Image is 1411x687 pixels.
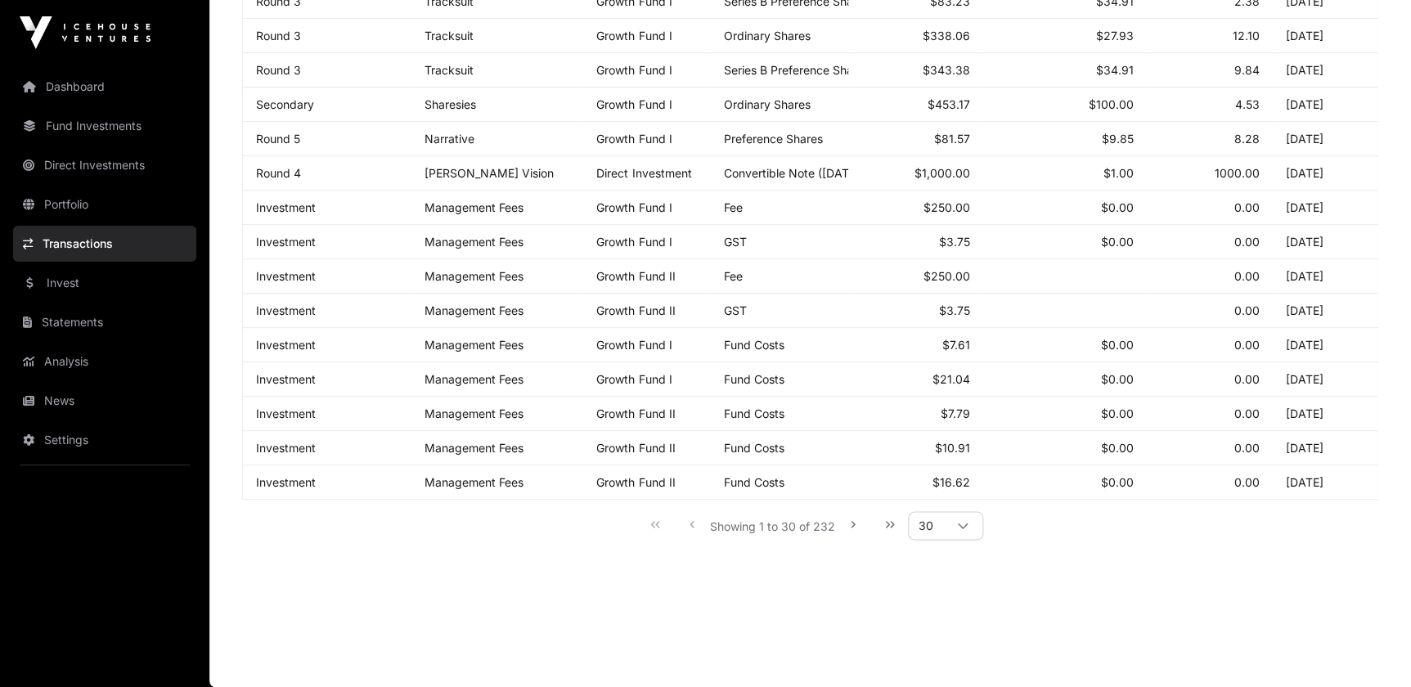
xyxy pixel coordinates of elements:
[1234,132,1260,146] span: 8.28
[20,16,151,49] img: Icehouse Ventures Logo
[1329,608,1411,687] iframe: Chat Widget
[596,372,672,386] a: Growth Fund I
[1101,200,1134,214] span: $0.00
[596,441,675,455] a: Growth Fund II
[256,132,300,146] a: Round 5
[1234,441,1260,455] span: 0.00
[256,475,316,489] a: Investment
[848,19,983,53] td: $338.06
[596,132,672,146] a: Growth Fund I
[425,269,571,283] p: Management Fees
[848,328,983,362] td: $7.61
[256,97,314,111] a: Secondary
[425,166,554,180] a: [PERSON_NAME] Vision
[723,97,810,111] span: Ordinary Shares
[425,29,474,43] a: Tracksuit
[256,29,301,43] a: Round 3
[723,475,784,489] span: Fund Costs
[1234,269,1260,283] span: 0.00
[425,200,571,214] p: Management Fees
[723,269,742,283] span: Fee
[425,63,474,77] a: Tracksuit
[1273,259,1377,294] td: [DATE]
[596,406,675,420] a: Growth Fund II
[1215,166,1260,180] span: 1000.00
[1101,235,1134,249] span: $0.00
[723,235,746,249] span: GST
[848,465,983,500] td: $16.62
[13,304,196,340] a: Statements
[596,29,672,43] a: Growth Fund I
[1273,397,1377,431] td: [DATE]
[256,372,316,386] a: Investment
[596,235,672,249] a: Growth Fund I
[848,397,983,431] td: $7.79
[1273,328,1377,362] td: [DATE]
[723,63,869,77] span: Series B Preference Shares
[1273,191,1377,225] td: [DATE]
[1103,166,1134,180] span: $1.00
[723,303,746,317] span: GST
[723,200,742,214] span: Fee
[723,166,863,180] span: Convertible Note ([DATE])
[425,475,571,489] p: Management Fees
[425,338,571,352] p: Management Fees
[1234,372,1260,386] span: 0.00
[1234,200,1260,214] span: 0.00
[256,235,316,249] a: Investment
[13,186,196,222] a: Portfolio
[425,97,476,111] a: Sharesies
[1101,475,1134,489] span: $0.00
[848,122,983,156] td: $81.57
[256,406,316,420] a: Investment
[1273,88,1377,122] td: [DATE]
[723,441,784,455] span: Fund Costs
[1235,97,1260,111] span: 4.53
[874,508,906,541] button: Last Page
[596,338,672,352] a: Growth Fund I
[13,226,196,262] a: Transactions
[1234,338,1260,352] span: 0.00
[13,69,196,105] a: Dashboard
[1234,235,1260,249] span: 0.00
[1234,406,1260,420] span: 0.00
[256,303,316,317] a: Investment
[837,508,870,541] button: Next Page
[1273,225,1377,259] td: [DATE]
[1273,19,1377,53] td: [DATE]
[425,235,571,249] p: Management Fees
[1101,372,1134,386] span: $0.00
[256,166,301,180] a: Round 4
[596,475,675,489] a: Growth Fund II
[848,88,983,122] td: $453.17
[723,372,784,386] span: Fund Costs
[1273,362,1377,397] td: [DATE]
[1273,53,1377,88] td: [DATE]
[1233,29,1260,43] span: 12.10
[596,166,691,180] span: Direct Investment
[1096,29,1134,43] span: $27.93
[723,132,822,146] span: Preference Shares
[596,303,675,317] a: Growth Fund II
[13,422,196,458] a: Settings
[723,406,784,420] span: Fund Costs
[596,97,672,111] a: Growth Fund I
[1273,465,1377,500] td: [DATE]
[848,225,983,259] td: $3.75
[848,156,983,191] td: $1,000.00
[425,303,571,317] p: Management Fees
[425,441,571,455] p: Management Fees
[848,294,983,328] td: $3.75
[13,383,196,419] a: News
[1102,132,1134,146] span: $9.85
[848,53,983,88] td: $343.38
[596,269,675,283] a: Growth Fund II
[848,431,983,465] td: $10.91
[596,63,672,77] a: Growth Fund I
[848,362,983,397] td: $21.04
[425,372,571,386] p: Management Fees
[1273,431,1377,465] td: [DATE]
[1096,63,1134,77] span: $34.91
[1273,156,1377,191] td: [DATE]
[425,406,571,420] p: Management Fees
